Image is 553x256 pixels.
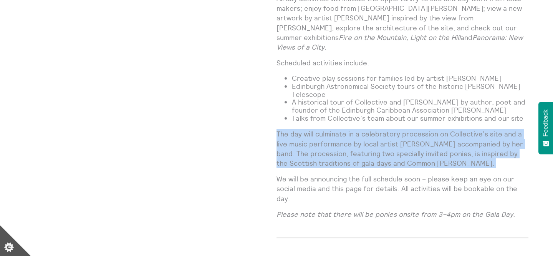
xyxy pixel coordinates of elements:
p: Scheduled activities include: [276,58,528,68]
span: Feedback [542,110,549,136]
p: The day will culminate in a celebratory procession on Collective’s site and a live music performa... [276,129,528,168]
li: Edinburgh Astronomical Society tours of the historic [PERSON_NAME] Telescope [292,83,528,98]
li: Creative play sessions for families led by artist [PERSON_NAME] [292,75,528,83]
li: A historical tour of Collective and [PERSON_NAME] by author, poet and founder of the Edinburgh Ca... [292,98,528,114]
em: Fire on the Mountain, Light on the Hill [339,33,460,42]
p: We will be announcing the full schedule soon – please keep an eye on our social media and this pa... [276,174,528,203]
em: Panorama: New Views of a City [276,33,523,52]
button: Feedback - Show survey [538,102,553,154]
li: Talks from Collective’s team about our summer exhibitions and our site [292,115,528,123]
em: Please note that there will be ponies onsite from 3–4pm on the Gala Day. [276,210,515,219]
